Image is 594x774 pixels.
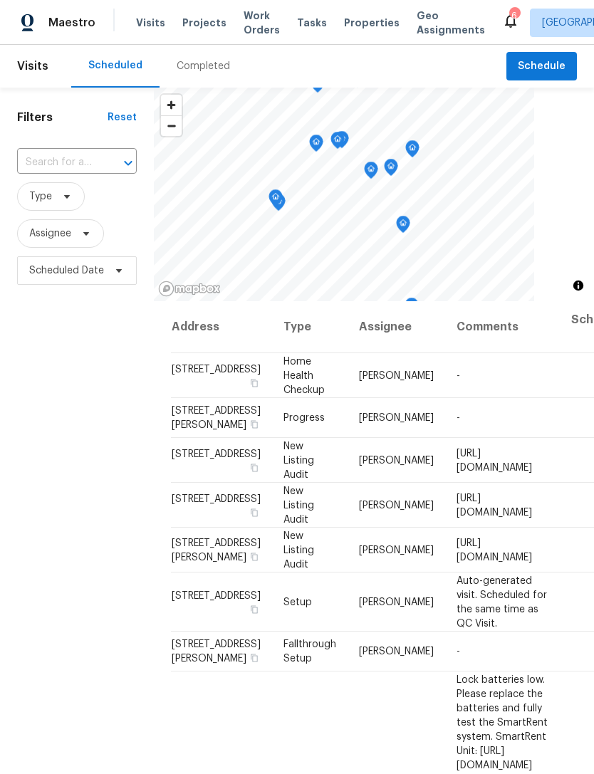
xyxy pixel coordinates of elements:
[248,418,261,431] button: Copy Address
[359,545,434,555] span: [PERSON_NAME]
[269,189,283,211] div: Map marker
[283,356,325,394] span: Home Health Checkup
[445,301,560,353] th: Comments
[364,162,378,184] div: Map marker
[384,159,398,181] div: Map marker
[172,406,261,430] span: [STREET_ADDRESS][PERSON_NAME]
[574,278,583,293] span: Toggle attribution
[172,639,261,664] span: [STREET_ADDRESS][PERSON_NAME]
[518,58,566,75] span: Schedule
[457,493,532,517] span: [URL][DOMAIN_NAME]
[283,486,314,524] span: New Listing Audit
[344,16,400,30] span: Properties
[283,597,312,607] span: Setup
[88,58,142,73] div: Scheduled
[396,216,410,238] div: Map marker
[335,131,349,153] div: Map marker
[29,263,104,278] span: Scheduled Date
[457,575,547,628] span: Auto-generated visit. Scheduled for the same time as QC Visit.
[29,226,71,241] span: Assignee
[17,51,48,82] span: Visits
[136,16,165,30] span: Visits
[359,500,434,510] span: [PERSON_NAME]
[161,115,182,136] button: Zoom out
[29,189,52,204] span: Type
[457,538,532,562] span: [URL][DOMAIN_NAME]
[359,370,434,380] span: [PERSON_NAME]
[309,135,323,157] div: Map marker
[457,370,460,380] span: -
[405,298,419,320] div: Map marker
[283,639,336,664] span: Fallthrough Setup
[405,140,420,162] div: Map marker
[283,441,314,479] span: New Listing Audit
[330,132,345,154] div: Map marker
[457,647,460,657] span: -
[272,301,348,353] th: Type
[161,95,182,115] button: Zoom in
[509,9,519,23] div: 6
[172,538,261,562] span: [STREET_ADDRESS][PERSON_NAME]
[118,153,138,173] button: Open
[248,550,261,563] button: Copy Address
[172,364,261,374] span: [STREET_ADDRESS]
[248,602,261,615] button: Copy Address
[283,413,325,423] span: Progress
[283,530,314,569] span: New Listing Audit
[457,448,532,472] span: [URL][DOMAIN_NAME]
[161,116,182,136] span: Zoom out
[248,652,261,664] button: Copy Address
[17,110,108,125] h1: Filters
[457,413,460,423] span: -
[248,461,261,474] button: Copy Address
[172,449,261,459] span: [STREET_ADDRESS]
[359,455,434,465] span: [PERSON_NAME]
[108,110,137,125] div: Reset
[172,590,261,600] span: [STREET_ADDRESS]
[297,18,327,28] span: Tasks
[182,16,226,30] span: Projects
[359,413,434,423] span: [PERSON_NAME]
[359,597,434,607] span: [PERSON_NAME]
[17,152,97,174] input: Search for an address...
[154,88,534,301] canvas: Map
[177,59,230,73] div: Completed
[417,9,485,37] span: Geo Assignments
[348,301,445,353] th: Assignee
[244,9,280,37] span: Work Orders
[171,301,272,353] th: Address
[359,647,434,657] span: [PERSON_NAME]
[570,277,587,294] button: Toggle attribution
[248,506,261,518] button: Copy Address
[48,16,95,30] span: Maestro
[172,493,261,503] span: [STREET_ADDRESS]
[158,281,221,297] a: Mapbox homepage
[506,52,577,81] button: Schedule
[248,376,261,389] button: Copy Address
